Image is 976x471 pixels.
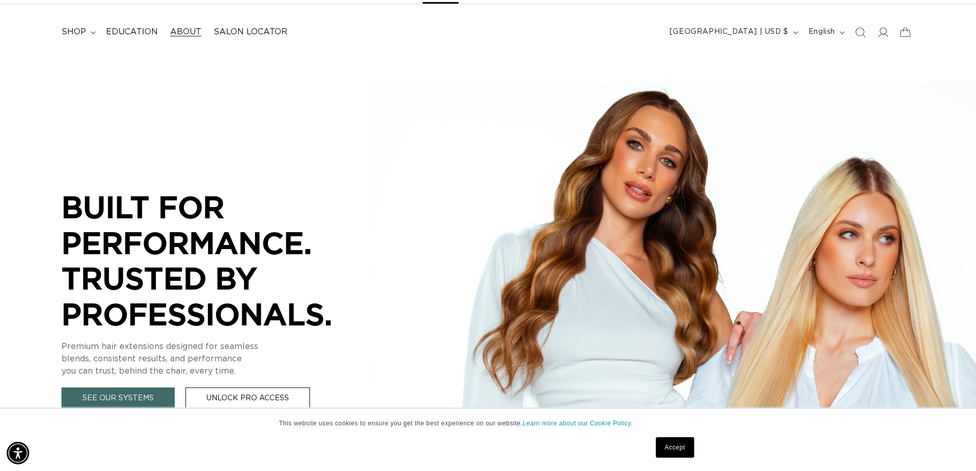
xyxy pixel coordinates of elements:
[185,387,310,409] a: Unlock Pro Access
[802,23,849,42] button: English
[106,27,158,37] span: Education
[808,27,835,37] span: English
[61,27,86,37] span: shop
[164,21,207,44] a: About
[663,23,802,42] button: [GEOGRAPHIC_DATA] | USD $
[61,189,369,332] p: BUILT FOR PERFORMANCE. TRUSTED BY PROFESSIONALS.
[100,21,164,44] a: Education
[925,422,976,471] div: 聊天小工具
[925,422,976,471] iframe: Chat Widget
[656,437,694,458] a: Accept
[214,27,287,37] span: Salon Locator
[55,21,100,44] summary: shop
[7,442,29,464] div: Accessibility Menu
[523,420,633,427] a: Learn more about our Cookie Policy.
[207,21,294,44] a: Salon Locator
[849,21,871,44] summary: Search
[61,340,369,377] p: Premium hair extensions designed for seamless blends, consistent results, and performance you can...
[170,27,201,37] span: About
[670,27,788,37] span: [GEOGRAPHIC_DATA] | USD $
[279,419,697,428] p: This website uses cookies to ensure you get the best experience on our website.
[61,387,175,409] a: See Our Systems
